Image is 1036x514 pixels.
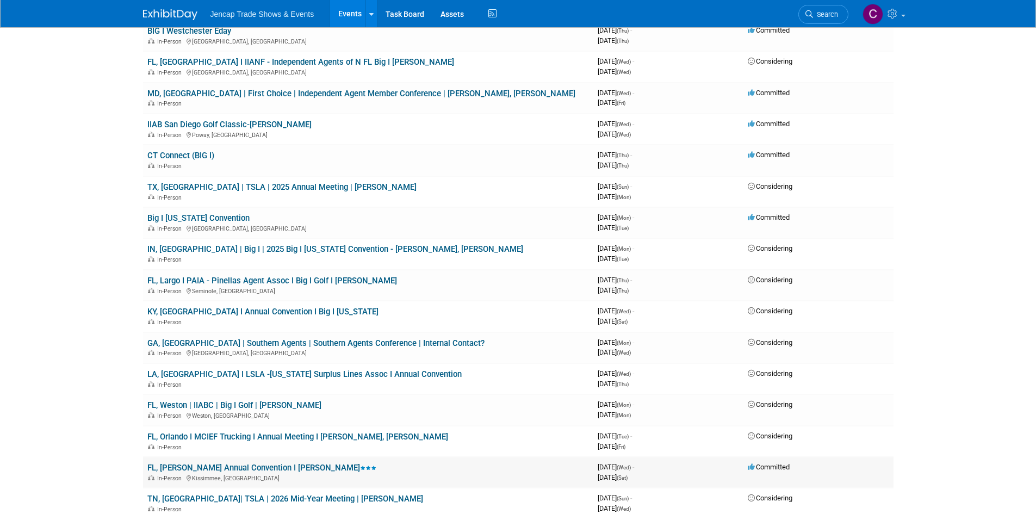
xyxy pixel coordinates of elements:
[598,244,634,252] span: [DATE]
[748,463,790,471] span: Committed
[148,69,154,75] img: In-Person Event
[148,381,154,387] img: In-Person Event
[147,244,523,254] a: IN, [GEOGRAPHIC_DATA] | Big I | 2025 Big I [US_STATE] Convention - [PERSON_NAME], [PERSON_NAME]
[157,163,185,170] span: In-Person
[617,371,631,377] span: (Wed)
[617,506,631,512] span: (Wed)
[617,100,625,106] span: (Fri)
[147,276,397,286] a: FL, Largo I PAIA - Pinellas Agent Assoc I Big I Golf I [PERSON_NAME]
[617,90,631,96] span: (Wed)
[632,213,634,221] span: -
[598,286,629,294] span: [DATE]
[748,120,790,128] span: Committed
[598,26,632,34] span: [DATE]
[748,244,792,252] span: Considering
[157,100,185,107] span: In-Person
[147,307,379,317] a: KY, [GEOGRAPHIC_DATA] I Annual Convention I Big I [US_STATE]
[617,225,629,231] span: (Tue)
[617,475,628,481] span: (Sat)
[598,193,631,201] span: [DATE]
[617,319,628,325] span: (Sat)
[147,224,589,232] div: [GEOGRAPHIC_DATA], [GEOGRAPHIC_DATA]
[147,494,423,504] a: TN, [GEOGRAPHIC_DATA]| TSLA | 2026 Mid-Year Meeting | [PERSON_NAME]
[617,381,629,387] span: (Thu)
[617,288,629,294] span: (Thu)
[630,432,632,440] span: -
[598,89,634,97] span: [DATE]
[148,163,154,168] img: In-Person Event
[157,225,185,232] span: In-Person
[617,121,631,127] span: (Wed)
[617,308,631,314] span: (Wed)
[157,69,185,76] span: In-Person
[632,400,634,408] span: -
[598,504,631,512] span: [DATE]
[617,38,629,44] span: (Thu)
[148,412,154,418] img: In-Person Event
[617,402,631,408] span: (Mon)
[147,286,589,295] div: Seminole, [GEOGRAPHIC_DATA]
[598,411,631,419] span: [DATE]
[630,151,632,159] span: -
[148,506,154,511] img: In-Person Event
[617,132,631,138] span: (Wed)
[617,412,631,418] span: (Mon)
[147,369,462,379] a: LA, [GEOGRAPHIC_DATA] I LSLA -[US_STATE] Surplus Lines Assoc I Annual Convention
[148,256,154,262] img: In-Person Event
[147,120,312,129] a: IIAB San Diego Golf Classic-[PERSON_NAME]
[617,194,631,200] span: (Mon)
[617,215,631,221] span: (Mon)
[148,444,154,449] img: In-Person Event
[632,244,634,252] span: -
[157,381,185,388] span: In-Person
[157,444,185,451] span: In-Person
[630,182,632,190] span: -
[598,182,632,190] span: [DATE]
[813,10,838,18] span: Search
[147,130,589,139] div: Poway, [GEOGRAPHIC_DATA]
[147,213,250,223] a: Big I [US_STATE] Convention
[617,277,629,283] span: (Thu)
[143,9,197,20] img: ExhibitDay
[632,57,634,65] span: -
[148,38,154,44] img: In-Person Event
[157,412,185,419] span: In-Person
[630,26,632,34] span: -
[157,38,185,45] span: In-Person
[598,161,629,169] span: [DATE]
[748,432,792,440] span: Considering
[157,132,185,139] span: In-Person
[748,369,792,377] span: Considering
[632,463,634,471] span: -
[748,57,792,65] span: Considering
[632,338,634,346] span: -
[148,194,154,200] img: In-Person Event
[147,411,589,419] div: Weston, [GEOGRAPHIC_DATA]
[630,276,632,284] span: -
[148,350,154,355] img: In-Person Event
[617,444,625,450] span: (Fri)
[630,494,632,502] span: -
[147,348,589,357] div: [GEOGRAPHIC_DATA], [GEOGRAPHIC_DATA]
[748,494,792,502] span: Considering
[598,380,629,388] span: [DATE]
[598,317,628,325] span: [DATE]
[617,59,631,65] span: (Wed)
[147,463,376,473] a: FL, [PERSON_NAME] Annual Convention I [PERSON_NAME]
[617,163,629,169] span: (Thu)
[617,69,631,75] span: (Wed)
[598,130,631,138] span: [DATE]
[147,473,589,482] div: Kissimmee, [GEOGRAPHIC_DATA]
[632,369,634,377] span: -
[157,506,185,513] span: In-Person
[148,225,154,231] img: In-Person Event
[748,338,792,346] span: Considering
[147,26,231,36] a: BIG I Westchester Eday
[617,340,631,346] span: (Mon)
[598,213,634,221] span: [DATE]
[632,120,634,128] span: -
[598,151,632,159] span: [DATE]
[147,36,589,45] div: [GEOGRAPHIC_DATA], [GEOGRAPHIC_DATA]
[598,432,632,440] span: [DATE]
[617,184,629,190] span: (Sun)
